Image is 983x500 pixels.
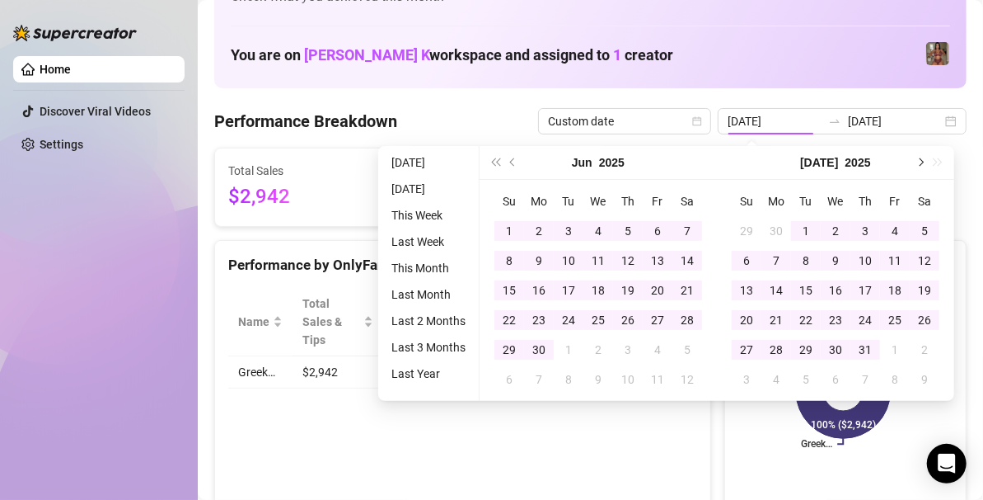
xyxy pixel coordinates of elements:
td: 2025-06-10 [554,246,583,276]
div: 5 [796,370,816,389]
div: 30 [826,340,845,360]
td: 2025-07-20 [732,305,761,335]
td: 2025-07-09 [821,246,850,276]
div: 26 [915,310,934,330]
div: 2 [529,221,549,241]
td: 2025-07-04 [643,335,672,365]
li: [DATE] [385,153,472,172]
a: Settings [40,138,83,151]
div: 1 [885,340,905,360]
th: We [821,186,850,216]
div: 6 [648,221,667,241]
div: 16 [826,281,845,300]
div: 27 [648,310,667,330]
div: 2 [826,221,845,241]
td: 2025-07-11 [643,365,672,394]
div: 15 [796,281,816,300]
div: 16 [529,281,549,300]
li: This Month [385,258,472,278]
div: 2 [588,340,608,360]
div: 25 [885,310,905,330]
td: 2025-06-14 [672,246,702,276]
h4: Performance Breakdown [214,110,397,133]
div: 9 [826,251,845,271]
button: Choose a year [599,146,625,179]
div: 9 [588,370,608,389]
td: 2025-06-28 [672,305,702,335]
td: 2025-06-21 [672,276,702,305]
div: 14 [677,251,697,271]
div: 7 [855,370,875,389]
div: 3 [855,221,875,241]
td: 2025-07-25 [880,305,910,335]
div: Open Intercom Messenger [927,444,967,483]
div: 11 [648,370,667,389]
h1: You are on workspace and assigned to creator [231,46,673,64]
th: Tu [554,186,583,216]
div: 18 [588,281,608,300]
div: 5 [618,221,638,241]
th: Sa [672,186,702,216]
td: 2025-06-18 [583,276,613,305]
button: Choose a month [800,146,838,179]
td: 2025-06-17 [554,276,583,305]
td: $2,942 [293,356,383,389]
span: Name [238,313,269,331]
div: 4 [766,370,786,389]
div: 4 [885,221,905,241]
div: 11 [885,251,905,271]
th: Th [613,186,643,216]
button: Previous month (PageUp) [504,146,522,179]
div: 20 [648,281,667,300]
div: 30 [529,340,549,360]
input: End date [848,112,942,130]
td: 2025-06-15 [494,276,524,305]
div: 29 [796,340,816,360]
div: 1 [796,221,816,241]
td: 2025-06-20 [643,276,672,305]
span: Custom date [548,109,701,134]
input: Start date [728,112,822,130]
td: 2025-08-07 [850,365,880,394]
li: Last Month [385,285,472,304]
td: 2025-06-07 [672,216,702,246]
td: 2025-07-22 [791,305,821,335]
td: 2025-06-19 [613,276,643,305]
td: 2025-07-14 [761,276,791,305]
li: Last 2 Months [385,311,472,331]
div: 13 [648,251,667,271]
th: Tu [791,186,821,216]
td: 2025-07-24 [850,305,880,335]
td: 2025-06-16 [524,276,554,305]
td: 2025-07-03 [850,216,880,246]
div: 7 [529,370,549,389]
td: 2025-08-05 [791,365,821,394]
td: 2025-07-05 [672,335,702,365]
td: 2025-06-30 [524,335,554,365]
div: 23 [826,310,845,330]
div: 18 [885,281,905,300]
div: 14 [766,281,786,300]
th: Fr [880,186,910,216]
td: 2025-06-23 [524,305,554,335]
div: 21 [766,310,786,330]
td: 2025-07-02 [583,335,613,365]
td: 2025-07-05 [910,216,939,246]
div: 13 [737,281,756,300]
td: Greek… [228,356,293,389]
span: Total Sales & Tips [302,295,360,349]
th: Total Sales & Tips [293,288,383,356]
td: 2025-06-03 [554,216,583,246]
td: 2025-06-26 [613,305,643,335]
div: 12 [677,370,697,389]
button: Last year (Control + left) [486,146,504,179]
div: 8 [885,370,905,389]
span: to [828,115,841,128]
td: 2025-07-01 [554,335,583,365]
li: Last 3 Months [385,337,472,357]
div: 1 [559,340,578,360]
div: 3 [737,370,756,389]
div: 1 [499,221,519,241]
td: 2025-07-01 [791,216,821,246]
div: 9 [529,251,549,271]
